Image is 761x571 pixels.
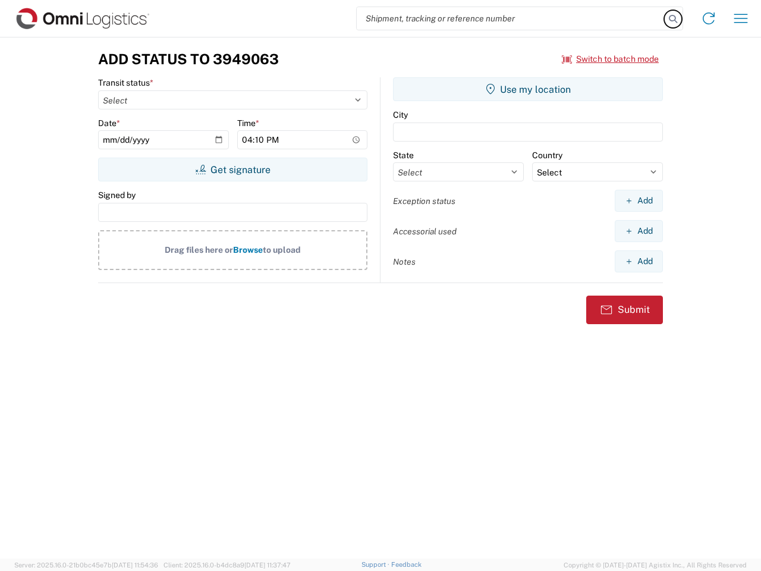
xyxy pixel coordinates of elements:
[615,190,663,212] button: Add
[98,158,367,181] button: Get signature
[14,561,158,569] span: Server: 2025.16.0-21b0bc45e7b
[586,296,663,324] button: Submit
[532,150,562,161] label: Country
[112,561,158,569] span: [DATE] 11:54:36
[393,150,414,161] label: State
[233,245,263,255] span: Browse
[357,7,665,30] input: Shipment, tracking or reference number
[98,190,136,200] label: Signed by
[564,560,747,570] span: Copyright © [DATE]-[DATE] Agistix Inc., All Rights Reserved
[244,561,291,569] span: [DATE] 11:37:47
[393,256,416,267] label: Notes
[393,77,663,101] button: Use my location
[391,561,422,568] a: Feedback
[98,51,279,68] h3: Add Status to 3949063
[263,245,301,255] span: to upload
[615,250,663,272] button: Add
[163,561,291,569] span: Client: 2025.16.0-b4dc8a9
[393,196,455,206] label: Exception status
[393,226,457,237] label: Accessorial used
[98,77,153,88] label: Transit status
[393,109,408,120] label: City
[165,245,233,255] span: Drag files here or
[615,220,663,242] button: Add
[98,118,120,128] label: Date
[237,118,259,128] label: Time
[562,49,659,69] button: Switch to batch mode
[361,561,391,568] a: Support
